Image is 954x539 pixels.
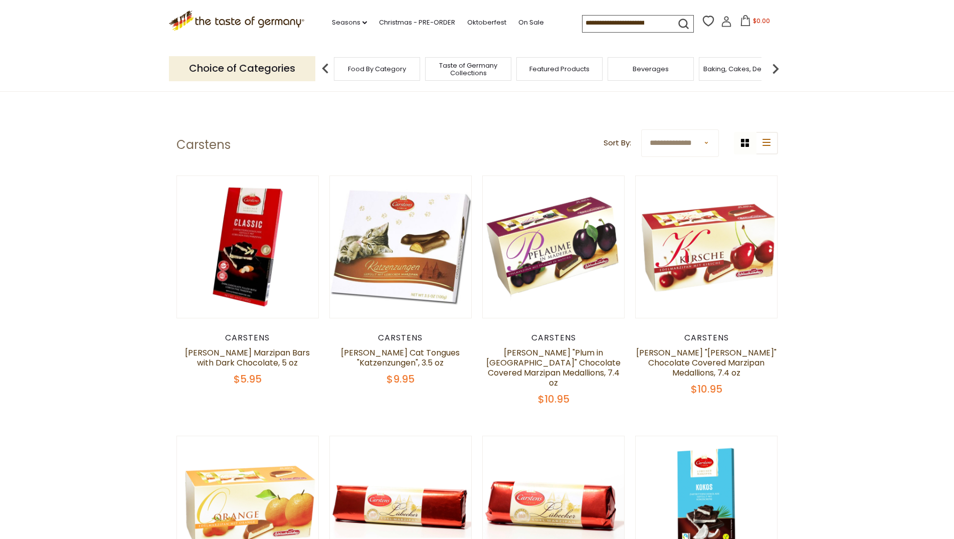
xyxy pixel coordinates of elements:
a: [PERSON_NAME] Cat Tongues "Katzenzungen", 3.5 oz [341,347,460,369]
a: Seasons [332,17,367,28]
div: Carstens [482,333,625,343]
label: Sort By: [604,137,631,149]
div: Carstens [329,333,472,343]
span: $9.95 [387,372,415,386]
span: $5.95 [234,372,262,386]
div: Carstens [635,333,778,343]
a: Baking, Cakes, Desserts [703,65,781,73]
img: next arrow [766,59,786,79]
a: Featured Products [529,65,590,73]
span: $10.95 [538,392,569,406]
a: On Sale [518,17,544,28]
a: Christmas - PRE-ORDER [379,17,455,28]
a: [PERSON_NAME] "Plum in [GEOGRAPHIC_DATA]" Chocolate Covered Marzipan Medallions, 7.4 oz [486,347,621,389]
p: Choice of Categories [169,56,315,81]
span: $0.00 [753,17,770,25]
a: Food By Category [348,65,406,73]
a: Oktoberfest [467,17,506,28]
h1: Carstens [176,137,231,152]
img: Carstens [636,176,778,318]
span: $10.95 [691,382,722,396]
img: Carstens [177,176,319,318]
img: Carstens [330,176,472,318]
a: Beverages [633,65,669,73]
div: Carstens [176,333,319,343]
img: Carstens [483,176,625,318]
a: [PERSON_NAME] "[PERSON_NAME]" Chocolate Covered Marzipan Medallions, 7.4 oz [636,347,777,379]
button: $0.00 [734,15,777,30]
a: [PERSON_NAME] Marzipan Bars with Dark Chocolate, 5 oz [185,347,310,369]
a: Taste of Germany Collections [428,62,508,77]
img: previous arrow [315,59,335,79]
